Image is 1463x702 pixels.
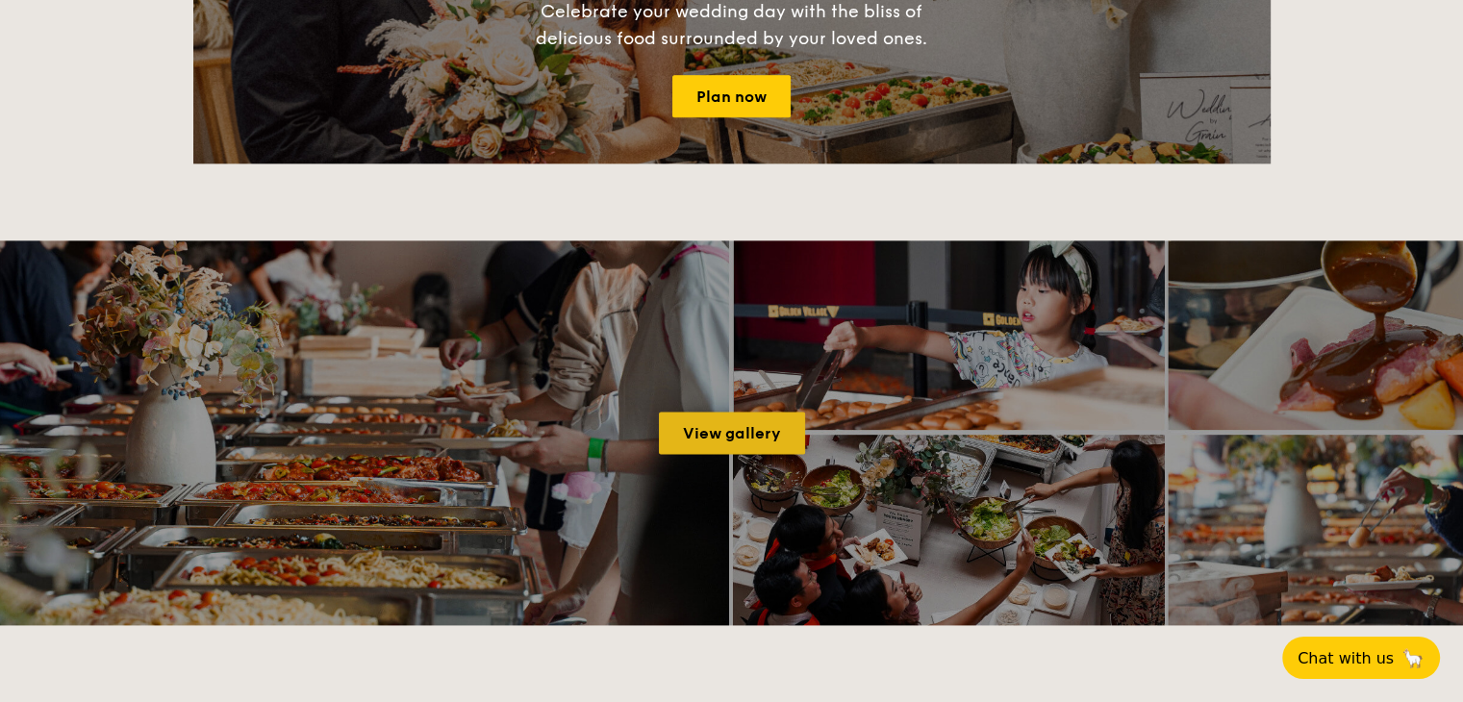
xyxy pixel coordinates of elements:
[1282,637,1440,679] button: Chat with us🦙
[672,75,791,117] a: Plan now
[659,412,805,454] a: View gallery
[1401,647,1425,669] span: 🦙
[1298,649,1394,667] span: Chat with us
